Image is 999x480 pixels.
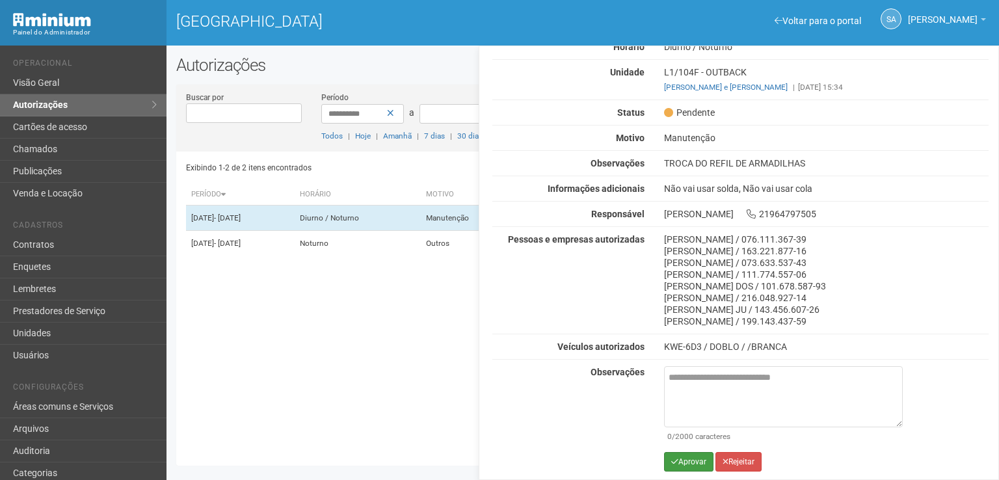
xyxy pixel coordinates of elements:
th: Horário [295,184,421,206]
span: | [417,131,419,140]
div: [PERSON_NAME] JU / 143.456.607-26 [664,304,989,315]
div: Exibindo 1-2 de 2 itens encontrados [186,158,579,178]
div: [PERSON_NAME] / 076.111.367-39 [664,233,989,245]
span: Silvio Anjos [908,2,978,25]
div: KWE-6D3 / DOBLO / /BRANCA [664,341,989,353]
a: 30 dias [457,131,483,140]
strong: Observações [591,158,645,168]
h2: Autorizações [176,55,989,75]
button: Rejeitar [715,452,762,472]
a: Todos [321,131,343,140]
div: [DATE] 15:34 [664,81,989,93]
strong: Observações [591,367,645,377]
li: Operacional [13,59,157,72]
strong: Responsável [591,209,645,219]
span: | [450,131,452,140]
th: Período [186,184,295,206]
span: Pendente [664,107,715,118]
div: Não vai usar solda, Não vai usar cola [654,183,998,194]
span: | [793,83,795,92]
div: Manutenção [654,132,998,144]
strong: Veículos autorizados [557,341,645,352]
strong: Motivo [616,133,645,143]
label: Período [321,92,349,103]
div: /2000 caracteres [667,431,899,442]
strong: Status [617,107,645,118]
div: Painel do Administrador [13,27,157,38]
div: TROCA DO REFIL DE ARMADILHAS [654,157,998,169]
li: Configurações [13,382,157,396]
a: [PERSON_NAME] e [PERSON_NAME] [664,83,788,92]
td: Diurno / Noturno [295,206,421,231]
td: Outros [421,231,518,256]
div: [PERSON_NAME] / 163.221.877-16 [664,245,989,257]
a: 7 dias [424,131,445,140]
button: Aprovar [664,452,713,472]
div: [PERSON_NAME] 21964797505 [654,208,998,220]
strong: Informações adicionais [548,183,645,194]
td: [DATE] [186,231,295,256]
a: [PERSON_NAME] [908,16,986,27]
div: L1/104F - OUTBACK [654,66,998,93]
span: a [409,107,414,118]
a: SA [881,8,901,29]
th: Motivo [421,184,518,206]
a: Hoje [355,131,371,140]
div: [PERSON_NAME] / 073.633.537-43 [664,257,989,269]
div: Diurno / Noturno [654,41,998,53]
div: [PERSON_NAME] DOS / 101.678.587-93 [664,280,989,292]
span: | [376,131,378,140]
strong: Unidade [610,67,645,77]
strong: Horário [613,42,645,52]
td: Manutenção [421,206,518,231]
strong: Pessoas e empresas autorizadas [508,234,645,245]
label: Buscar por [186,92,224,103]
img: Minium [13,13,91,27]
span: | [348,131,350,140]
li: Cadastros [13,220,157,234]
td: [DATE] [186,206,295,231]
span: - [DATE] [214,213,241,222]
div: [PERSON_NAME] / 216.048.927-14 [664,292,989,304]
a: Voltar para o portal [775,16,861,26]
div: [PERSON_NAME] / 111.774.557-06 [664,269,989,280]
a: Amanhã [383,131,412,140]
div: [PERSON_NAME] / 199.143.437-59 [664,315,989,327]
td: Noturno [295,231,421,256]
span: 0 [667,432,672,441]
h1: [GEOGRAPHIC_DATA] [176,13,573,30]
span: - [DATE] [214,239,241,248]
